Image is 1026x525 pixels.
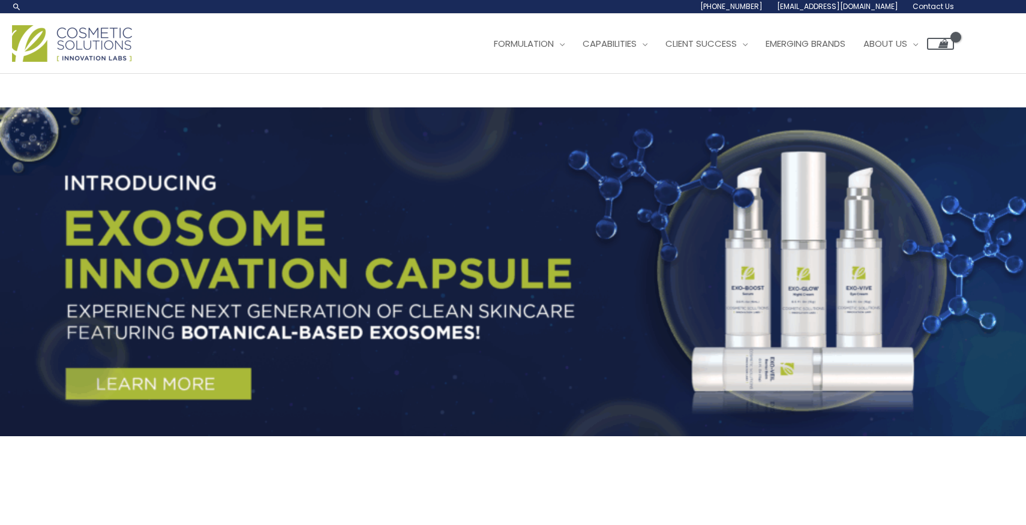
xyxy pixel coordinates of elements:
a: Emerging Brands [757,26,854,62]
span: Formulation [494,37,554,50]
span: About Us [863,37,907,50]
span: Capabilities [583,37,637,50]
img: Cosmetic Solutions Logo [12,25,132,62]
a: View Shopping Cart, empty [927,38,954,50]
span: [PHONE_NUMBER] [700,1,763,11]
span: Client Success [665,37,737,50]
a: Client Success [656,26,757,62]
span: [EMAIL_ADDRESS][DOMAIN_NAME] [777,1,898,11]
a: Search icon link [12,2,22,11]
a: Formulation [485,26,574,62]
a: Capabilities [574,26,656,62]
span: Emerging Brands [766,37,845,50]
nav: Site Navigation [476,26,954,62]
span: Contact Us [913,1,954,11]
a: About Us [854,26,927,62]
